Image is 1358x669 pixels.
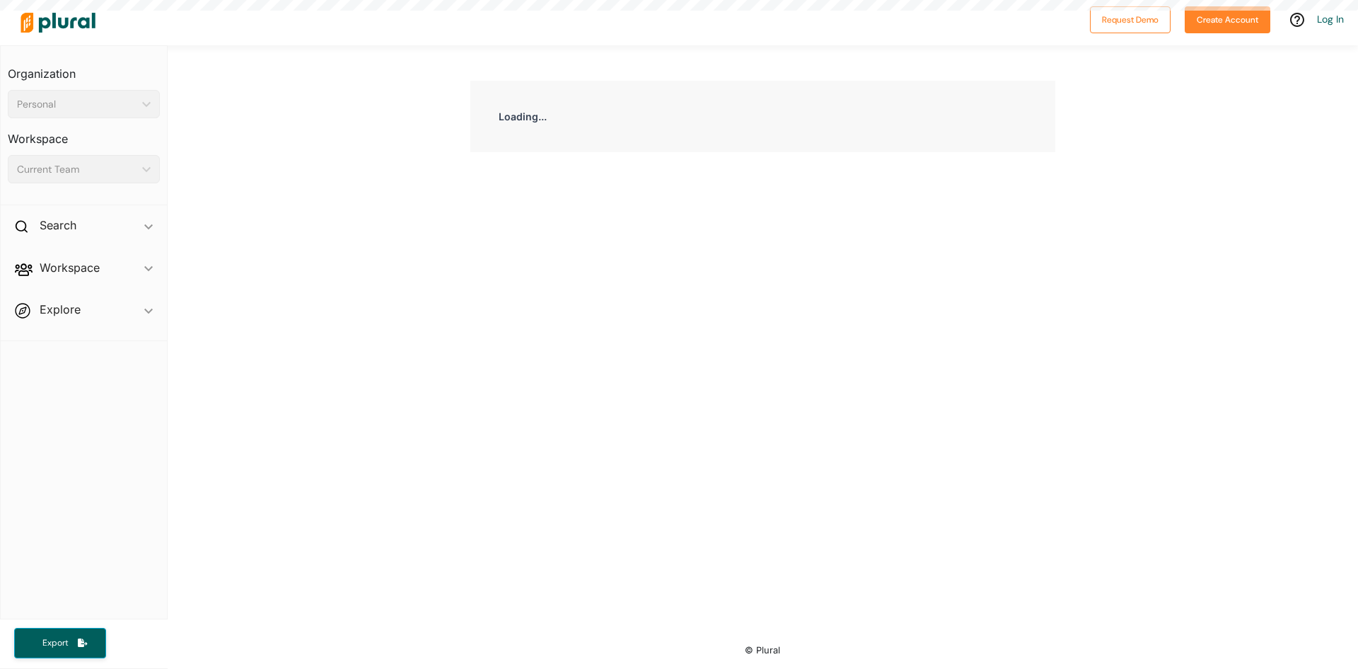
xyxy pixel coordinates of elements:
[33,637,78,649] span: Export
[17,162,137,177] div: Current Team
[1185,6,1270,33] button: Create Account
[745,645,780,656] small: © Plural
[1185,11,1270,26] a: Create Account
[8,118,160,149] h3: Workspace
[8,53,160,84] h3: Organization
[470,81,1055,152] div: Loading...
[1090,6,1171,33] button: Request Demo
[40,217,76,233] h2: Search
[14,628,106,658] button: Export
[1317,13,1344,25] a: Log In
[17,97,137,112] div: Personal
[1090,11,1171,26] a: Request Demo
